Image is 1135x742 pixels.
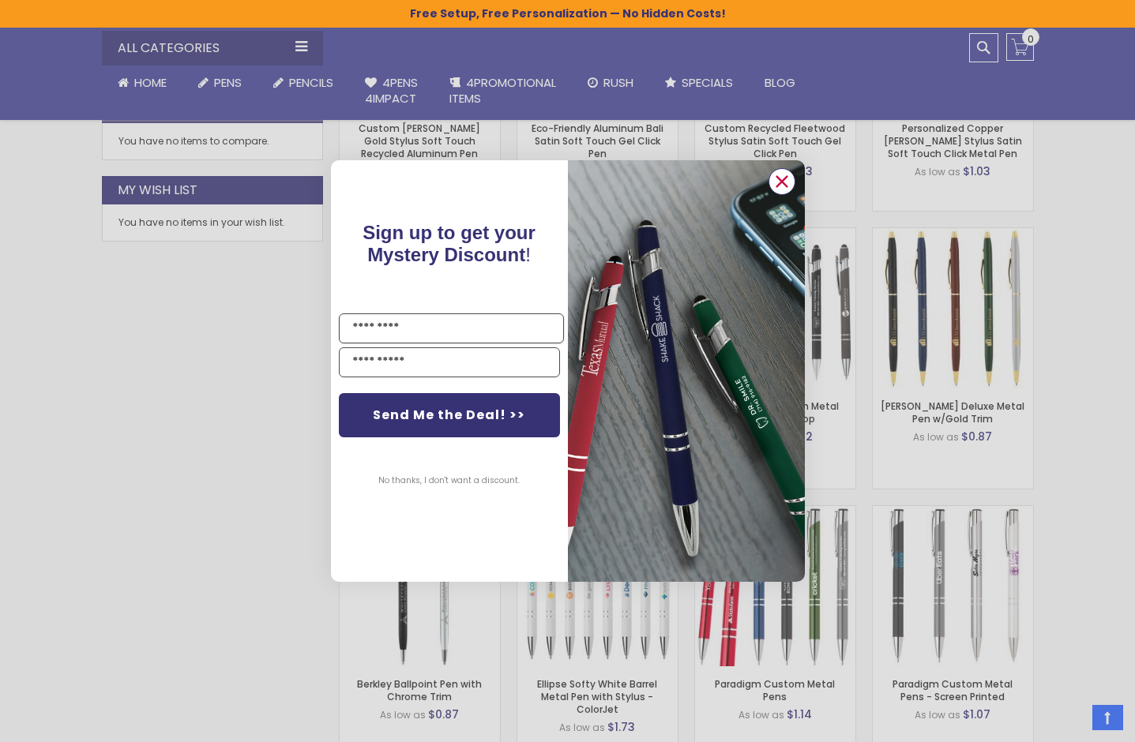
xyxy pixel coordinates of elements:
span: Sign up to get your Mystery Discount [363,222,536,265]
button: Close dialog [769,168,795,195]
img: 081b18bf-2f98-4675-a917-09431eb06994.jpeg [568,160,805,581]
button: Send Me the Deal! >> [339,393,560,437]
iframe: Google Customer Reviews [1005,699,1135,742]
button: No thanks, I don't want a discount. [370,461,528,500]
input: YOUR EMAIL [339,347,560,377]
span: ! [363,222,536,265]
